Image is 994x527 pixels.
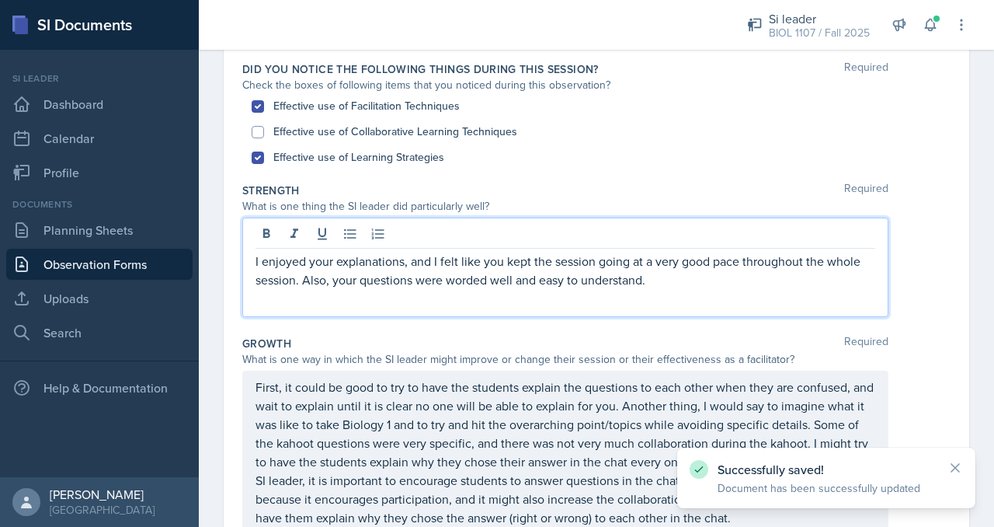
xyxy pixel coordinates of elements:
[6,72,193,86] div: Si leader
[6,157,193,188] a: Profile
[242,351,888,368] div: What is one way in which the SI leader might improve or change their session or their effectivene...
[273,149,444,166] label: Effective use of Learning Strategies
[769,25,870,41] div: BIOL 1107 / Fall 2025
[273,124,517,140] label: Effective use of Collaborative Learning Techniques
[844,61,888,77] span: Required
[242,198,888,215] div: What is one thing the SI leader did particularly well?
[6,249,193,280] a: Observation Forms
[6,197,193,211] div: Documents
[844,183,888,198] span: Required
[50,502,155,518] div: [GEOGRAPHIC_DATA]
[6,317,193,348] a: Search
[718,462,935,477] p: Successfully saved!
[255,378,875,527] p: First, it could be good to try to have the students explain the questions to each other when they...
[242,336,291,351] label: Growth
[242,61,599,77] label: Did you notice the following things during this session?
[844,336,888,351] span: Required
[6,283,193,314] a: Uploads
[242,77,888,93] div: Check the boxes of following items that you noticed during this observation?
[255,252,875,289] p: I enjoyed your explanations, and I felt like you kept the session going at a very good pace throu...
[50,487,155,502] div: [PERSON_NAME]
[273,98,460,114] label: Effective use of Facilitation Techniques
[6,89,193,120] a: Dashboard
[6,372,193,403] div: Help & Documentation
[6,215,193,246] a: Planning Sheets
[718,480,935,496] p: Document has been successfully updated
[769,9,870,28] div: Si leader
[242,183,300,198] label: Strength
[6,123,193,154] a: Calendar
